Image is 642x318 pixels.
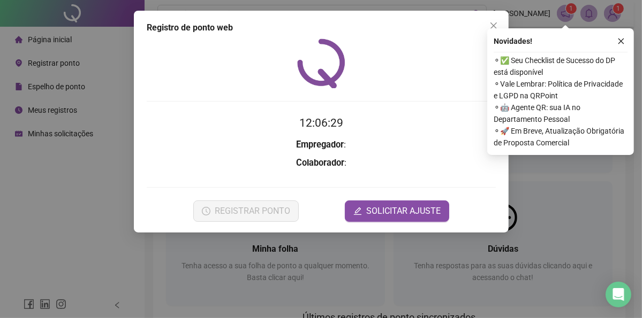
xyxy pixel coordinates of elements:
time: 12:06:29 [299,117,343,129]
h3: : [147,156,496,170]
button: Close [485,17,502,34]
span: ⚬ 🚀 Em Breve, Atualização Obrigatória de Proposta Comercial [494,125,628,149]
span: close [617,37,625,45]
img: QRPoint [297,38,345,88]
div: Open Intercom Messenger [606,282,631,307]
strong: Empregador [296,139,344,150]
button: REGISTRAR PONTO [193,200,298,222]
strong: Colaborador [296,158,344,168]
span: ⚬ 🤖 Agente QR: sua IA no Departamento Pessoal [494,102,628,125]
span: close [489,21,498,30]
span: ⚬ Vale Lembrar: Política de Privacidade e LGPD na QRPoint [494,78,628,102]
span: Novidades ! [494,35,532,47]
span: edit [353,207,362,215]
button: editSOLICITAR AJUSTE [345,200,449,222]
span: SOLICITAR AJUSTE [366,205,441,218]
h3: : [147,138,496,152]
span: ⚬ ✅ Seu Checklist de Sucesso do DP está disponível [494,55,628,78]
div: Registro de ponto web [147,21,496,34]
